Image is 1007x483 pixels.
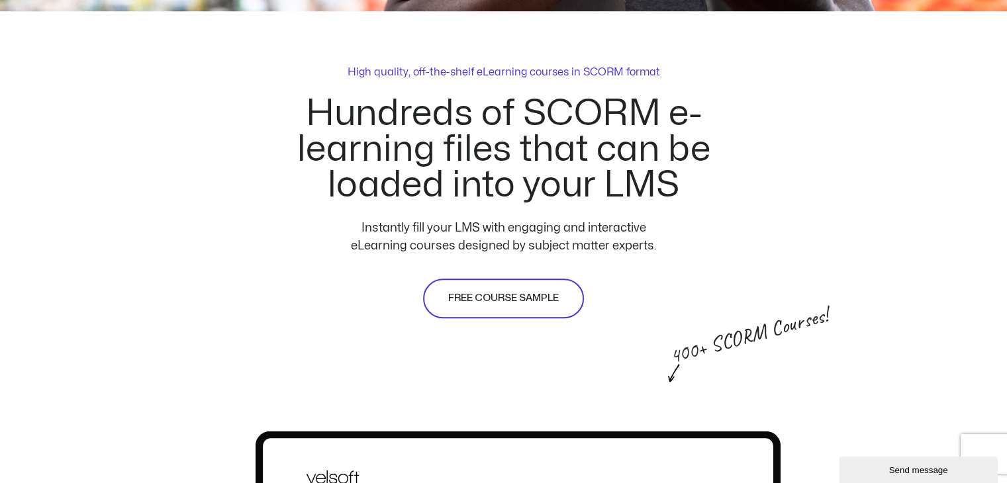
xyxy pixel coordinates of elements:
[667,317,781,367] p: 400+ SCORM Courses!
[348,64,660,80] p: High quality, off-the-shelf eLearning courses in SCORM format
[237,96,770,203] h2: Hundreds of SCORM e-learning files that can be loaded into your LMS
[448,290,559,306] span: FREE COURSE SAMPLE
[839,454,1000,483] iframe: chat widget
[423,279,584,318] a: FREE COURSE SAMPLE
[334,219,673,255] p: Instantly fill your LMS with engaging and interactive eLearning courses designed by subject matte...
